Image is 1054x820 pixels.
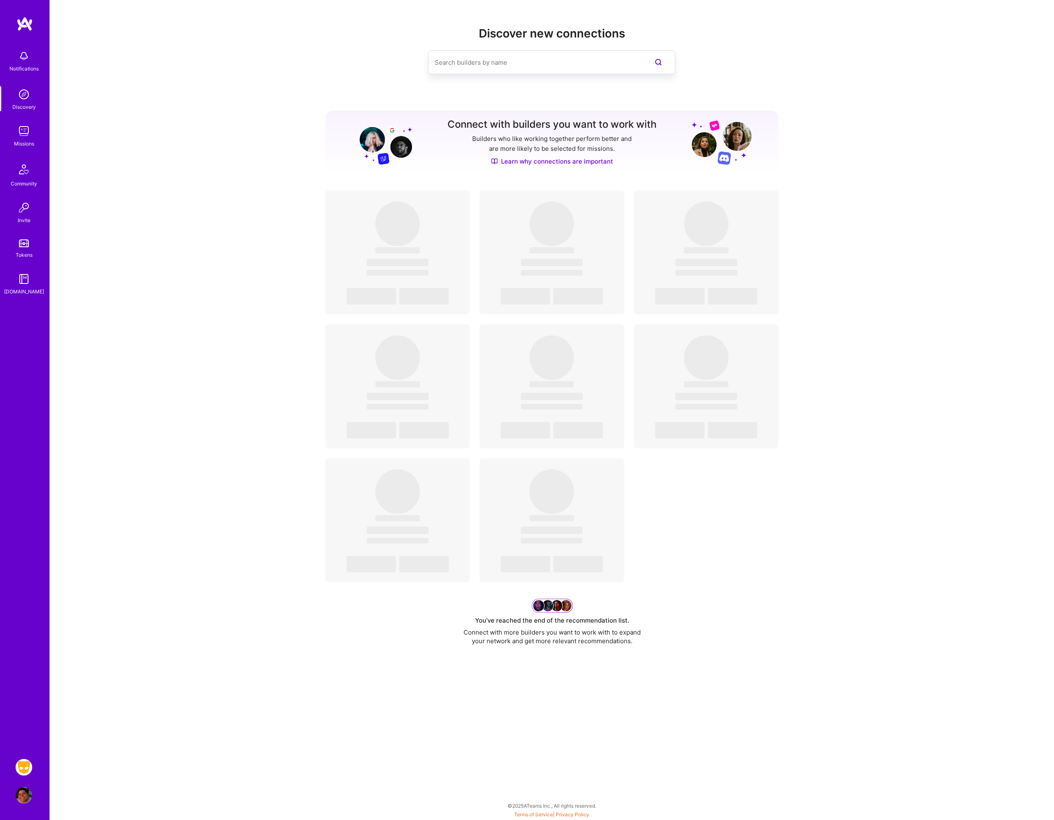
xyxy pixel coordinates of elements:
[655,422,705,438] span: ‌
[367,393,429,400] span: ‌
[653,57,663,67] i: icon SearchPurple
[529,515,574,521] span: ‌
[367,270,429,276] span: ‌
[521,527,583,534] span: ‌
[16,759,32,775] img: Grindr: Data + FE + CyberSecurity + QA
[367,527,429,534] span: ‌
[12,103,36,111] div: Discovery
[375,247,420,253] span: ‌
[367,538,429,544] span: ‌
[692,120,752,165] img: Grow your network
[675,259,737,266] span: ‌
[347,288,396,305] span: ‌
[501,556,550,572] span: ‌
[684,335,728,380] span: ‌
[16,123,32,139] img: teamwork
[375,201,420,246] span: ‌
[14,139,34,148] div: Missions
[435,52,636,73] input: Search builders by name
[675,270,737,276] span: ‌
[14,159,34,179] img: Community
[675,404,737,410] span: ‌
[399,422,449,438] span: ‌
[529,247,574,253] span: ‌
[501,422,550,438] span: ‌
[684,247,728,253] span: ‌
[501,288,550,305] span: ‌
[521,259,583,266] span: ‌
[347,422,396,438] span: ‌
[514,811,589,818] span: |
[367,404,429,410] span: ‌
[529,469,574,514] span: ‌
[471,134,633,154] p: Builders who like working together perform better and are more likely to be selected for missions.
[553,288,603,305] span: ‌
[521,404,583,410] span: ‌
[9,64,39,73] div: Notifications
[49,795,1054,816] div: © 2025 ATeams Inc., All rights reserved.
[708,288,757,305] span: ‌
[556,811,589,818] a: Privacy Policy
[529,201,574,246] span: ‌
[18,216,30,225] div: Invite
[514,811,553,818] a: Terms of Service
[352,119,412,165] img: Grow your network
[553,556,603,572] span: ‌
[399,556,449,572] span: ‌
[375,469,420,514] span: ‌
[708,422,757,438] span: ‌
[16,16,33,31] img: logo
[529,381,574,387] span: ‌
[16,787,32,804] img: User Avatar
[326,27,779,40] h2: Discover new connections
[684,381,728,387] span: ‌
[655,288,705,305] span: ‌
[399,288,449,305] span: ‌
[675,393,737,400] span: ‌
[11,179,37,188] div: Community
[684,201,728,246] span: ‌
[347,556,396,572] span: ‌
[367,259,429,266] span: ‌
[14,787,34,804] a: User Avatar
[14,759,34,775] a: Grindr: Data + FE + CyberSecurity + QA
[529,335,574,380] span: ‌
[521,270,583,276] span: ‌
[457,628,647,645] div: Connect with more builders you want to work with to expand your network and get more relevant rec...
[16,271,32,287] img: guide book
[16,199,32,216] img: Invite
[532,599,573,612] img: Grow your network
[19,239,29,247] img: tokens
[16,48,32,64] img: bell
[16,86,32,103] img: discovery
[375,381,420,387] span: ‌
[447,119,656,131] h3: Connect with builders you want to work with
[4,287,44,296] div: [DOMAIN_NAME]
[521,538,583,544] span: ‌
[375,335,420,380] span: ‌
[491,158,498,165] img: Discover
[475,616,629,625] div: You’ve reached the end of the recommendation list.
[521,393,583,400] span: ‌
[553,422,603,438] span: ‌
[375,515,420,521] span: ‌
[16,251,33,259] div: Tokens
[491,157,613,166] a: Learn why connections are important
